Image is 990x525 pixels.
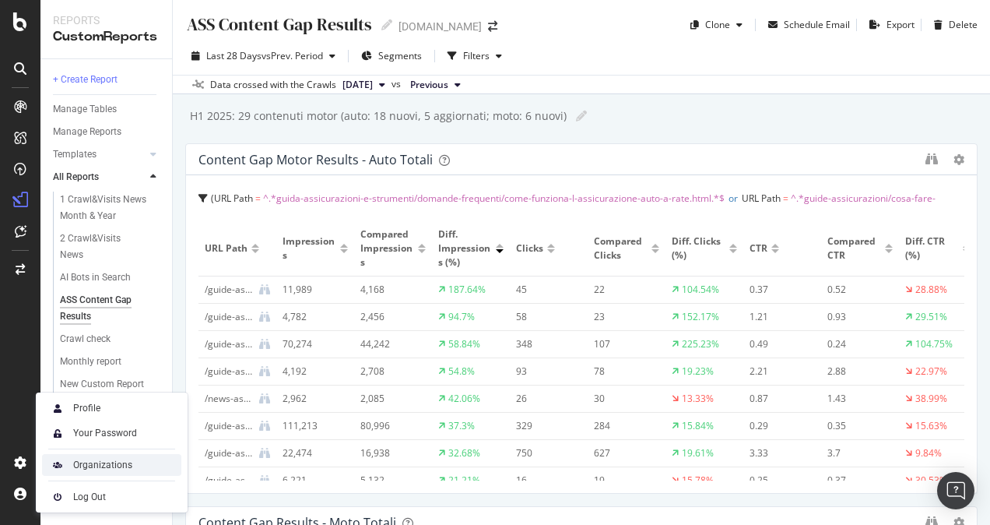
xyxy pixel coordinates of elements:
[886,18,915,31] div: Export
[42,454,181,476] a: Organizations
[205,365,253,379] div: /guide-assicurazioni/come-usare-correttamente-il-portapacchi-per-auto-regole-sicurezza-e-copertur...
[516,419,575,433] div: 329
[594,392,653,406] div: 30
[48,424,67,442] img: tUVSALn78D46LlpAY8klYZqgKwTuBm2K29c6p1XQNDCsM0DgKSSoAXXevcAwljcHBINEg0LrUEktgcYYD5sVUphq1JigPmkfB...
[188,108,567,124] div: H1 2025: 29 contenuti motor (auto: 18 nuovi, 5 aggiornati; moto: 6 nuovi)
[516,241,543,255] span: Clicks
[53,169,146,185] a: All Reports
[448,419,475,433] div: 37.3%
[516,446,575,460] div: 750
[448,365,475,379] div: 54.8%
[827,234,881,262] span: Compared CTR
[42,397,181,419] a: Profile
[915,474,947,488] div: 30.53%
[198,213,872,248] span: ^.*guide-assicurazioni/come-verificare-l-assicurazione-auto-guida-completa-per-controllare-la-cop...
[594,337,653,351] div: 107
[576,111,587,122] i: Edit report name
[53,146,146,163] a: Templates
[682,283,719,297] div: 104.54%
[682,337,719,351] div: 225.23%
[60,292,148,325] div: ASS Content Gap Results
[915,283,947,297] div: 28.88%
[283,365,342,379] div: 4,192
[827,446,886,460] div: 3.7
[762,12,850,37] button: Schedule Email
[594,283,653,297] div: 22
[444,213,450,227] span: =
[448,474,480,488] div: 21.21%
[827,419,886,433] div: 0.35
[827,392,886,406] div: 1.43
[185,12,372,37] div: ASS Content Gap Results
[205,241,247,255] span: URL Path
[463,49,490,62] div: Filters
[53,12,160,28] div: Reports
[205,419,253,433] div: /guide-assicurazioni/classe-di-merito-auto-cos-e-come-si-calcola-e-come-migliorarla.html
[915,365,947,379] div: 22.97%
[403,213,442,227] span: URL Path
[827,310,886,324] div: 0.93
[516,283,575,297] div: 45
[60,192,161,224] a: 1 Crawl&Visits News Month & Year
[263,192,725,205] span: ^.*guida-assicurazioni-e-strumenti/domande-frequenti/come-funziona-l-assicurazione-auto-a-rate.ht...
[448,310,475,324] div: 94.7%
[390,213,399,227] span: or
[60,376,161,393] a: New Custom Report
[783,192,788,205] span: =
[60,354,161,370] a: Monthly report
[73,491,106,503] div: Log Out
[283,234,336,262] span: Impressions
[360,419,420,433] div: 80,996
[682,419,714,433] div: 15.84%
[448,283,486,297] div: 187.64%
[360,310,420,324] div: 2,456
[205,392,253,406] div: /news-assicurazioni/come-recuperare-i-punti-della-patente-nel-2025-00043536.html
[283,392,342,406] div: 2,962
[53,146,97,163] div: Templates
[682,310,719,324] div: 152.17%
[360,283,420,297] div: 4,168
[937,472,974,509] div: Open Intercom Messenger
[360,392,420,406] div: 2,085
[53,101,161,118] a: Manage Tables
[441,44,508,69] button: Filters
[378,49,422,62] span: Segments
[60,331,161,347] a: Crawl check
[60,270,161,286] a: AI Bots in Search
[915,446,942,460] div: 9.84%
[381,19,392,30] i: Edit report name
[185,143,978,494] div: Content Gap Motor Results - Auto TotaliURL Path = ^.*guida-assicurazioni-e-strumenti/domande-freq...
[255,192,261,205] span: =
[742,192,781,205] span: URL Path
[60,331,111,347] div: Crawl check
[516,337,575,351] div: 348
[705,18,730,31] div: Clone
[283,337,342,351] div: 70,274
[827,337,886,351] div: 0.24
[42,486,181,508] a: Log Out
[60,270,131,286] div: AI Bots in Search
[827,365,886,379] div: 2.88
[448,337,480,351] div: 58.84%
[60,292,161,325] a: ASS Content Gap Results
[594,446,653,460] div: 627
[60,376,144,393] div: New Custom Report
[750,392,809,406] div: 0.87
[750,419,809,433] div: 0.29
[360,227,414,270] span: Compared Impressions
[925,153,938,165] div: binoculars
[784,18,850,31] div: Schedule Email
[915,337,953,351] div: 104.75%
[410,78,448,92] span: Previous
[682,392,714,406] div: 13.33%
[262,49,323,62] span: vs Prev. Period
[594,234,648,262] span: Compared Clicks
[53,28,160,46] div: CustomReports
[360,446,420,460] div: 16,938
[448,392,480,406] div: 42.06%
[205,310,253,324] div: /guide-assicurazioni/spie-della-macchina-colori-e-significati-di-ogni-simbolo-sul-cruscotto.html
[53,169,99,185] div: All Reports
[360,474,420,488] div: 5,132
[827,474,886,488] div: 0.37
[48,456,67,474] img: AtrBVVRoAgWaAAAAAElFTkSuQmCC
